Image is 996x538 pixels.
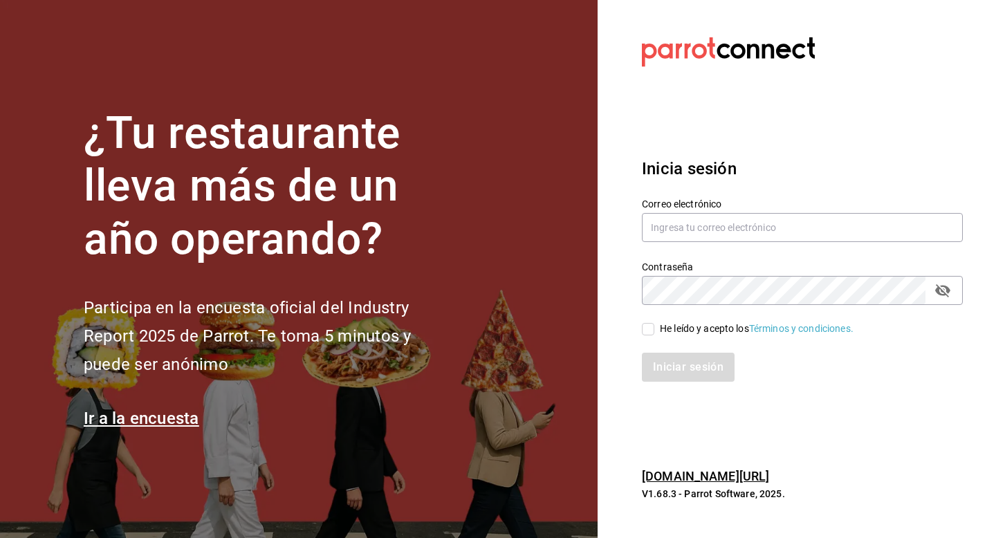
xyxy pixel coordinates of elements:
[642,156,963,181] h3: Inicia sesión
[749,323,854,334] a: Términos y condiciones.
[84,107,457,266] h1: ¿Tu restaurante lleva más de un año operando?
[642,261,963,271] label: Contraseña
[84,294,457,378] h2: Participa en la encuesta oficial del Industry Report 2025 de Parrot. Te toma 5 minutos y puede se...
[84,409,199,428] a: Ir a la encuesta
[642,213,963,242] input: Ingresa tu correo electrónico
[931,279,954,302] button: passwordField
[642,469,769,483] a: [DOMAIN_NAME][URL]
[642,198,963,208] label: Correo electrónico
[660,322,854,336] div: He leído y acepto los
[642,487,963,501] p: V1.68.3 - Parrot Software, 2025.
